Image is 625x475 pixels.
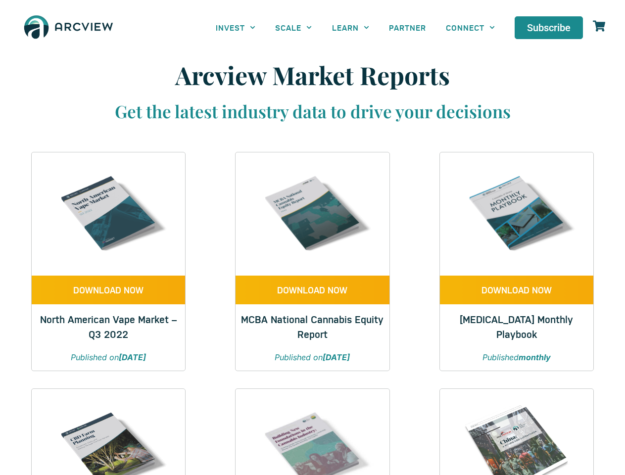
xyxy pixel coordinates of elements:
nav: Menu [206,16,505,39]
a: INVEST [206,16,265,39]
a: PARTNER [379,16,436,39]
p: Published [450,351,583,363]
a: DOWNLOAD NOW [236,276,389,304]
a: SCALE [265,16,322,39]
h1: Arcview Market Reports [46,60,580,90]
img: Cannabis & Hemp Monthly Playbook [455,152,578,275]
a: LEARN [322,16,379,39]
span: DOWNLOAD NOW [277,285,347,294]
a: North American Vape Market – Q3 2022 [40,312,177,340]
a: CONNECT [436,16,505,39]
a: DOWNLOAD NOW [32,276,185,304]
p: Published on [42,351,175,363]
a: [MEDICAL_DATA] Monthly Playbook [460,312,573,340]
img: Q3 2022 VAPE REPORT [47,152,170,275]
span: DOWNLOAD NOW [73,285,144,294]
a: DOWNLOAD NOW [440,276,593,304]
p: Published on [245,351,379,363]
img: The Arcview Group [20,10,117,46]
strong: monthly [519,352,551,362]
a: Subscribe [515,16,583,39]
strong: [DATE] [323,352,350,362]
h3: Get the latest industry data to drive your decisions [46,100,580,123]
span: DOWNLOAD NOW [481,285,552,294]
a: MCBA National Cannabis Equity Report [241,312,384,340]
span: Subscribe [527,23,571,33]
strong: [DATE] [119,352,146,362]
